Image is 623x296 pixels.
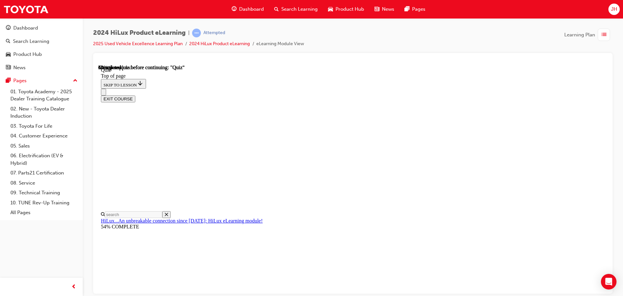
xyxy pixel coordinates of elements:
[382,6,394,13] span: News
[336,6,364,13] span: Product Hub
[8,131,80,141] a: 04. Customer Experience
[3,48,80,60] a: Product Hub
[611,6,617,13] span: JH
[369,3,399,16] a: news-iconNews
[256,40,304,48] li: eLearning Module View
[399,3,431,16] a: pages-iconPages
[8,151,80,168] a: 06. Electrification (EV & Hybrid)
[3,2,49,17] img: Trak
[405,5,409,13] span: pages-icon
[3,31,37,38] button: EXIT COURSE
[13,38,49,45] div: Search Learning
[71,283,76,291] span: prev-icon
[3,8,507,14] div: Top of page
[13,24,38,32] div: Dashboard
[73,77,78,85] span: up-icon
[564,31,595,39] span: Learning Plan
[6,65,11,71] span: news-icon
[8,121,80,131] a: 03. Toyota For Life
[3,159,507,165] div: 54% COMPLETE
[192,29,201,37] span: learningRecordVerb_ATTEMPT-icon
[6,52,11,58] span: car-icon
[8,178,80,188] a: 08. Service
[3,75,80,87] button: Pages
[564,29,613,41] button: Learning Plan
[412,6,425,13] span: Pages
[281,6,318,13] span: Search Learning
[269,3,323,16] a: search-iconSearch Learning
[3,35,80,47] a: Search Learning
[601,274,617,290] div: Open Intercom Messenger
[8,198,80,208] a: 10. TUNE Rev-Up Training
[189,41,250,46] a: 2024 HiLux Product eLearning
[93,41,183,46] a: 2025 Used Vehicle Excellence Learning Plan
[5,18,45,23] span: SKIP TO LESSON
[8,208,80,218] a: All Pages
[232,5,237,13] span: guage-icon
[3,62,80,74] a: News
[13,51,42,58] div: Product Hub
[6,147,64,153] input: Search
[323,3,369,16] a: car-iconProduct Hub
[8,104,80,121] a: 02. New - Toyota Dealer Induction
[3,22,80,34] a: Dashboard
[6,78,11,84] span: pages-icon
[13,64,26,71] div: News
[6,25,11,31] span: guage-icon
[3,24,8,31] button: Close navigation menu
[8,168,80,178] a: 07. Parts21 Certification
[8,141,80,151] a: 05. Sales
[93,29,186,37] span: 2024 HiLux Product eLearning
[226,3,269,16] a: guage-iconDashboard
[6,39,10,45] span: search-icon
[602,31,606,39] span: list-icon
[608,4,620,15] button: JH
[13,77,27,84] div: Pages
[374,5,379,13] span: news-icon
[64,147,72,153] button: Close search menu
[3,14,48,24] button: SKIP TO LESSON
[274,5,279,13] span: search-icon
[8,87,80,104] a: 01. Toyota Academy - 2025 Dealer Training Catalogue
[203,30,225,36] div: Attempted
[3,153,165,159] a: HiLux...An unbreakable connection since [DATE]: HiLux eLearning module!
[188,29,189,37] span: |
[8,188,80,198] a: 09. Technical Training
[3,3,507,8] div: Quiz
[328,5,333,13] span: car-icon
[3,21,80,75] button: DashboardSearch LearningProduct HubNews
[239,6,264,13] span: Dashboard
